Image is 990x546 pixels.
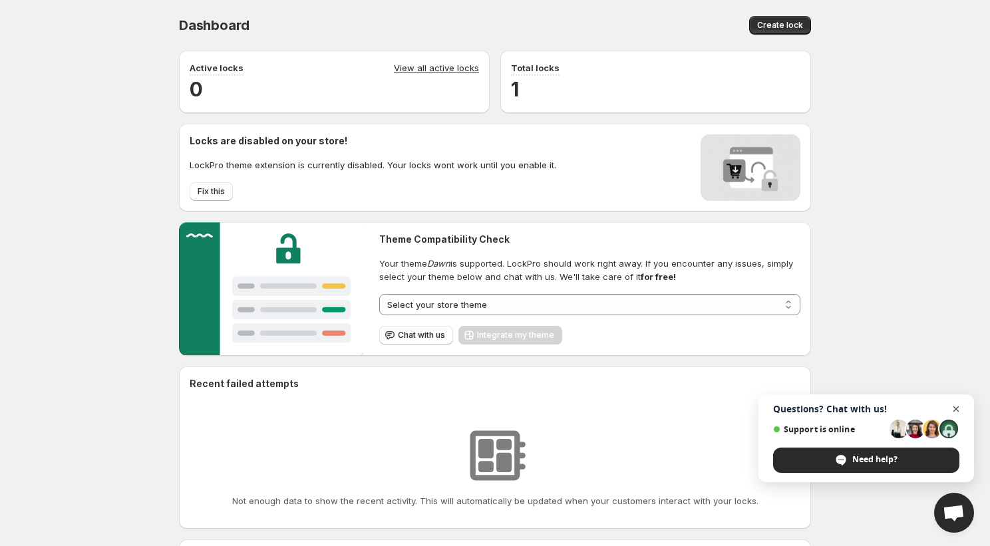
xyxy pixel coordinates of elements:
span: Close chat [948,401,965,418]
p: Active locks [190,61,244,74]
span: Questions? Chat with us! [773,404,959,414]
button: Fix this [190,182,233,201]
strong: for free! [641,271,676,282]
div: Need help? [773,448,959,473]
h2: Recent failed attempts [190,377,299,390]
p: Total locks [511,61,560,74]
p: LockPro theme extension is currently disabled. Your locks wont work until you enable it. [190,158,556,172]
span: Your theme is supported. LockPro should work right away. If you encounter any issues, simply sele... [379,257,800,283]
em: Dawn [427,258,450,269]
button: Create lock [749,16,811,35]
span: Create lock [757,20,803,31]
span: Chat with us [398,330,445,341]
span: Need help? [852,454,898,466]
h2: 0 [190,76,479,102]
span: Dashboard [179,17,249,33]
h2: 1 [511,76,800,102]
h2: Theme Compatibility Check [379,233,800,246]
img: Locks disabled [701,134,800,201]
a: View all active locks [394,61,479,76]
h2: Locks are disabled on your store! [190,134,556,148]
img: Customer support [179,222,363,355]
div: Open chat [934,493,974,533]
span: Support is online [773,424,885,434]
img: No resources found [462,422,528,489]
p: Not enough data to show the recent activity. This will automatically be updated when your custome... [232,494,758,507]
span: Fix this [198,186,225,197]
button: Chat with us [379,326,453,344]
